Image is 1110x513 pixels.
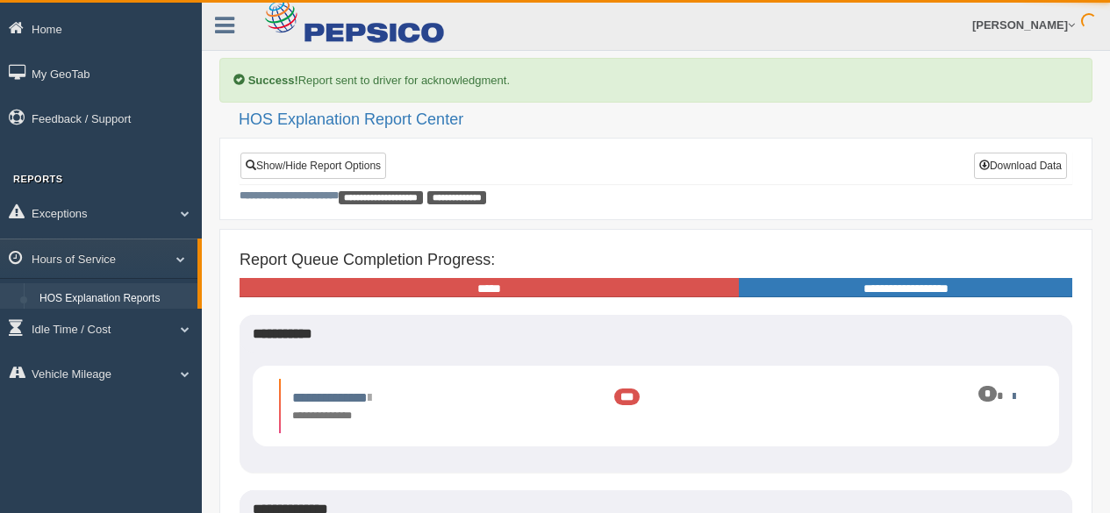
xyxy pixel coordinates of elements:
h4: Report Queue Completion Progress: [240,252,1072,269]
div: Report sent to driver for acknowledgment. [219,58,1092,103]
b: Success! [248,74,298,87]
a: HOS Explanation Reports [32,283,197,315]
h2: HOS Explanation Report Center [239,111,1092,129]
li: Expand [279,379,1033,432]
button: Download Data [974,153,1067,179]
a: Show/Hide Report Options [240,153,386,179]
